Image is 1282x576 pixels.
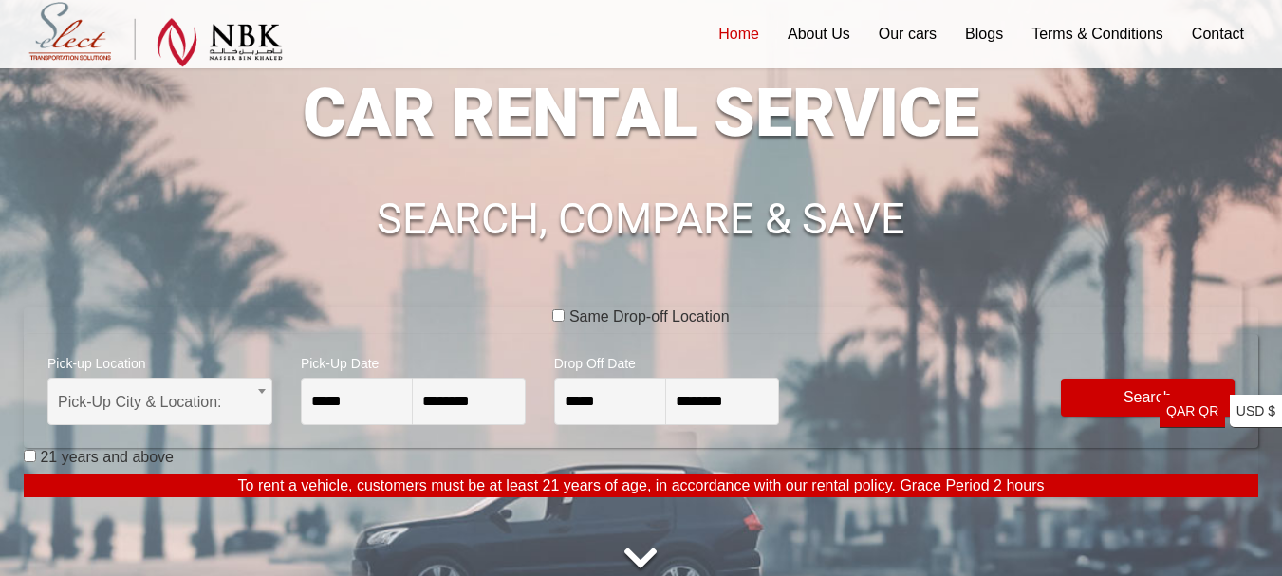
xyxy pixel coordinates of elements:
span: Pick-Up City & Location: [58,379,262,426]
span: Pick-Up Date [301,344,526,378]
h1: SEARCH, COMPARE & SAVE [24,197,1258,241]
span: Pick-Up City & Location: [47,378,272,425]
span: Pick-up Location [47,344,272,378]
button: Modify Search [1061,379,1236,417]
a: QAR QR [1160,395,1225,428]
img: Select Rent a Car [28,2,283,67]
span: Drop Off Date [554,344,779,378]
h1: CAR RENTAL SERVICE [24,80,1258,146]
label: 21 years and above [40,448,174,467]
label: Same Drop-off Location [569,307,730,326]
p: To rent a vehicle, customers must be at least 21 years of age, in accordance with our rental poli... [24,474,1258,497]
a: USD $ [1230,395,1282,428]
